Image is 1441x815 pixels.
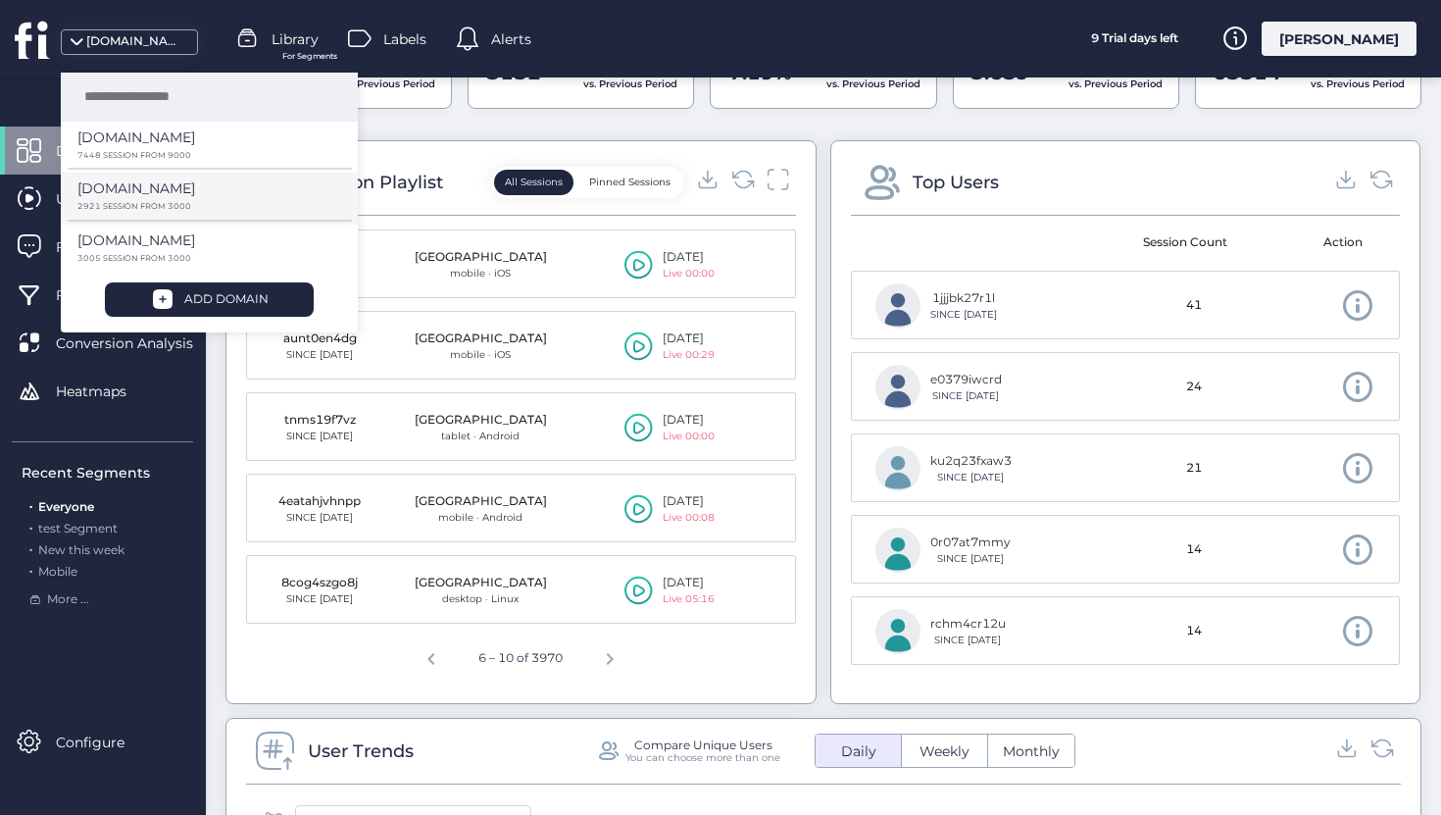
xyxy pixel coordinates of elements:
[29,538,32,557] span: .
[412,637,451,676] button: Previous page
[282,50,337,63] span: For Segments
[415,574,547,592] div: [GEOGRAPHIC_DATA]
[77,127,195,148] p: [DOMAIN_NAME]
[988,735,1074,767] button: Monthly
[663,248,715,267] div: [DATE]
[816,735,901,767] button: Daily
[908,741,981,762] span: Weekly
[471,641,571,676] div: 6 – 10 of 3970
[930,371,1002,389] div: e0379iwcrd
[1311,77,1405,90] span: vs. Previous Period
[341,77,435,90] span: vs. Previous Period
[271,492,369,511] div: 4eatahjvhnpp
[494,170,573,195] button: All Sessions
[415,492,547,511] div: [GEOGRAPHIC_DATA]
[271,429,369,444] div: SINCE [DATE]
[663,330,715,348] div: [DATE]
[663,574,715,592] div: [DATE]
[271,574,369,592] div: 8cog4szgo8j
[930,633,1006,648] div: SINCE [DATE]
[415,591,547,607] div: desktop · Linux
[415,266,547,281] div: mobile · iOS
[29,517,32,535] span: .
[930,615,1006,634] div: rchm4cr12u
[38,564,77,579] span: Mobile
[663,347,715,363] div: Live 00:29
[663,411,715,430] div: [DATE]
[1186,540,1202,559] span: 14
[415,429,547,444] div: tablet · Android
[383,28,426,50] span: Labels
[625,751,780,764] div: You can choose more than one
[56,732,154,753] span: Configure
[272,28,319,50] span: Library
[1061,22,1208,56] div: 9 Trial days left
[415,330,547,348] div: [GEOGRAPHIC_DATA]
[77,254,327,263] p: 3005 SESSION FROM 3000
[29,495,32,514] span: .
[663,591,715,607] div: Live 05:16
[913,169,999,196] div: Top Users
[415,347,547,363] div: mobile · iOS
[38,542,124,557] span: New this week
[590,637,629,676] button: Next page
[930,289,997,308] div: 1jjjbk27r1l
[829,741,888,762] span: Daily
[1186,296,1202,315] span: 41
[22,462,193,484] div: Recent Segments
[1252,216,1386,271] mat-header-cell: Action
[77,151,327,160] p: 7448 SESSION FROM 9000
[271,411,369,430] div: tnms19f7vz
[1262,22,1416,56] div: [PERSON_NAME]
[38,521,118,535] span: test Segment
[930,534,1011,552] div: 0r07at7mmy
[271,591,369,607] div: SINCE [DATE]
[1186,622,1202,640] span: 14
[38,499,94,514] span: Everyone
[56,381,156,402] span: Heatmaps
[271,510,369,526] div: SINCE [DATE]
[991,741,1071,762] span: Monthly
[930,307,997,323] div: SINCE [DATE]
[1118,216,1253,271] mat-header-cell: Session Count
[663,492,715,511] div: [DATE]
[663,510,715,526] div: Live 00:08
[930,470,1012,485] div: SINCE [DATE]
[56,332,223,354] span: Conversion Analysis
[415,411,547,430] div: [GEOGRAPHIC_DATA]
[930,388,1002,404] div: SINCE [DATE]
[184,290,269,309] div: ADD DOMAIN
[308,738,414,765] div: User Trends
[86,32,184,51] div: [DOMAIN_NAME]
[271,330,369,348] div: aunt0en4dg
[77,178,195,199] p: [DOMAIN_NAME]
[1186,459,1202,478] span: 21
[308,169,443,196] div: Session Playlist
[930,452,1012,471] div: ku2q23fxaw3
[1186,378,1202,396] span: 24
[29,560,32,579] span: .
[930,551,1011,567] div: SINCE [DATE]
[663,266,715,281] div: Live 00:00
[77,202,327,211] p: 2921 SESSION FROM 3000
[634,739,772,751] div: Compare Unique Users
[663,429,715,444] div: Live 00:00
[271,347,369,363] div: SINCE [DATE]
[578,170,681,195] button: Pinned Sessions
[902,735,987,767] button: Weekly
[583,77,677,90] span: vs. Previous Period
[826,77,920,90] span: vs. Previous Period
[47,590,89,609] span: More ...
[77,229,195,251] p: [DOMAIN_NAME]
[415,510,547,526] div: mobile · Android
[415,248,547,267] div: [GEOGRAPHIC_DATA]
[491,28,531,50] span: Alerts
[1068,77,1163,90] span: vs. Previous Period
